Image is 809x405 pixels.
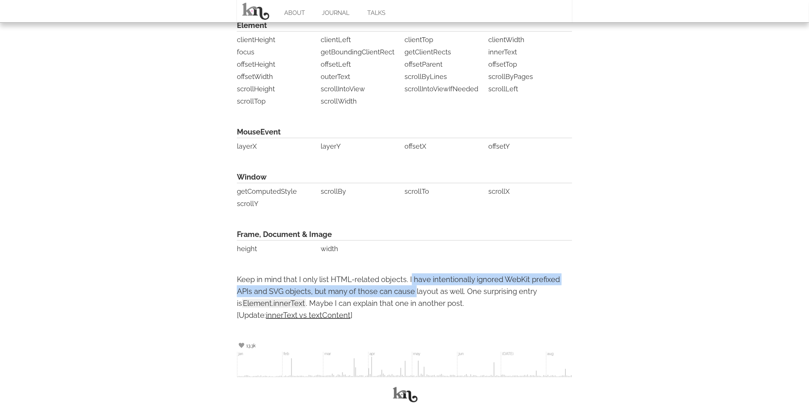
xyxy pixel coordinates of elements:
[321,243,403,255] li: width
[237,95,319,107] li: scrollTop
[237,340,257,351] div: 13.3k people somewhere on the internet appreciated this
[321,34,403,46] li: clientLeft
[237,228,572,241] span: Frame, Document & Image
[237,19,572,32] span: Element
[488,46,570,58] li: innerText
[321,83,403,95] li: scrollIntoView
[488,71,570,83] li: scrollByPages
[404,58,486,70] li: offsetParent
[237,186,319,197] li: getComputedStyle
[237,58,319,70] li: offsetHeight
[404,140,486,152] li: offsetX
[283,352,289,356] text: feb
[238,352,243,356] text: jan
[237,140,319,152] li: layerX
[404,46,486,58] li: getClientRects
[369,352,375,356] text: apr
[242,299,306,308] span: Element.innerText
[324,352,331,356] text: mar
[237,198,319,210] li: scrollY
[321,71,403,83] li: outerText
[321,95,403,107] li: scrollWidth
[488,140,570,152] li: offsetY
[237,273,572,321] p: Keep in mind that I only list HTML-related objects. I have intentionally ignored WebKit prefixed ...
[321,58,403,70] li: offsetLeft
[458,352,464,356] text: jun
[488,58,570,70] li: offsetTop
[237,83,319,95] li: scrollHeight
[321,140,403,152] li: layerY
[404,186,486,197] li: scrollTo
[404,83,486,95] li: scrollIntoViewIfNeeded
[246,340,256,351] div: 13.3k
[502,352,514,356] text: [DATE]
[488,186,570,197] li: scrollX
[413,352,421,356] text: may
[404,71,486,83] li: scrollByLines
[237,34,319,46] li: clientHeight
[488,34,570,46] li: clientWidth
[321,186,403,197] li: scrollBy
[237,243,319,255] li: height
[237,126,572,138] span: MouseEvent
[548,352,554,356] text: aug
[237,46,319,58] li: focus
[237,171,572,183] span: Window
[404,34,486,46] li: clientTop
[237,71,319,83] li: offsetWidth
[488,83,570,95] li: scrollLeft
[321,46,403,58] li: getBoundingClientRect
[266,311,350,320] a: innerText vs textContent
